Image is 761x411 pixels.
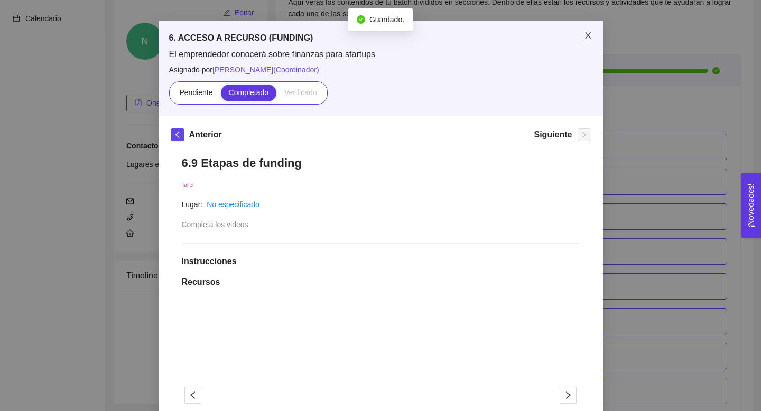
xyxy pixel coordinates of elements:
[179,88,212,97] span: Pendiente
[741,173,761,238] button: Open Feedback Widget
[182,256,580,267] h1: Instrucciones
[182,277,580,287] h1: Recursos
[357,15,365,24] span: check-circle
[229,88,269,97] span: Completado
[185,391,201,399] span: left
[584,31,592,40] span: close
[182,199,203,210] article: Lugar:
[534,128,572,141] h5: Siguiente
[560,387,577,404] button: right
[369,15,404,24] span: Guardado.
[207,200,259,209] a: No especificado
[172,131,183,138] span: left
[578,128,590,141] button: right
[212,66,319,74] span: [PERSON_NAME] ( Coordinador )
[189,128,222,141] h5: Anterior
[169,64,592,76] span: Asignado por
[182,156,580,170] h1: 6.9 Etapas de funding
[284,88,317,97] span: Verificado
[184,387,201,404] button: left
[171,128,184,141] button: left
[182,182,194,188] span: Taller
[169,32,592,44] h5: 6. ACCESO A RECURSO (FUNDING)
[182,220,248,229] span: Completa los videos
[169,49,592,60] span: El emprendedor conocerá sobre finanzas para startups
[560,391,576,399] span: right
[573,21,603,51] button: Close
